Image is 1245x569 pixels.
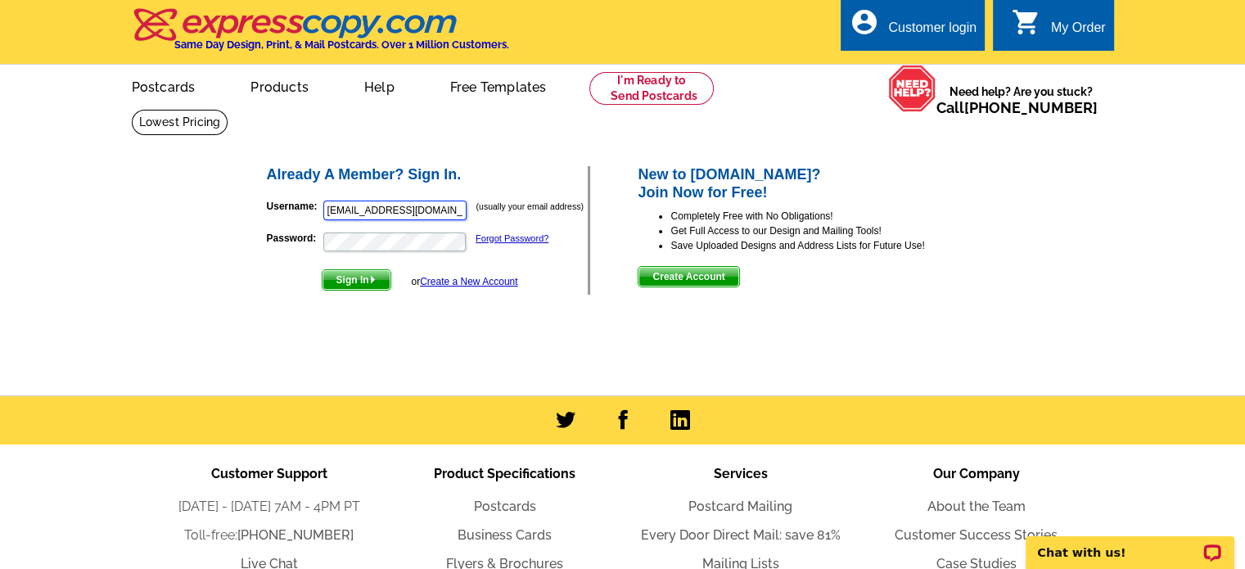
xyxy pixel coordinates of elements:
button: Sign In [322,269,391,291]
a: Postcards [474,499,536,514]
div: My Order [1051,20,1106,43]
h4: Same Day Design, Print, & Mail Postcards. Over 1 Million Customers. [174,38,509,51]
a: [PHONE_NUMBER] [964,99,1098,116]
img: help [888,65,936,112]
a: Free Templates [424,66,573,105]
a: Help [338,66,421,105]
iframe: LiveChat chat widget [1015,517,1245,569]
div: or [411,274,517,289]
a: Postcard Mailing [688,499,792,514]
a: Create a New Account [420,276,517,287]
h2: New to [DOMAIN_NAME]? Join Now for Free! [638,166,981,201]
span: Customer Support [211,466,327,481]
h2: Already A Member? Sign In. [267,166,589,184]
span: Product Specifications [434,466,575,481]
a: Every Door Direct Mail: save 81% [641,527,841,543]
span: Our Company [933,466,1020,481]
a: Customer Success Stories [895,527,1058,543]
li: [DATE] - [DATE] 7AM - 4PM PT [151,497,387,517]
a: Forgot Password? [476,233,548,243]
div: Customer login [888,20,977,43]
small: (usually your email address) [476,201,584,211]
a: shopping_cart My Order [1012,18,1106,38]
span: Call [936,99,1098,116]
span: Need help? Are you stuck? [936,84,1106,116]
span: Sign In [323,270,390,290]
label: Password: [267,231,322,246]
li: Toll-free: [151,526,387,545]
a: [PHONE_NUMBER] [237,527,354,543]
i: account_circle [849,7,878,37]
a: Business Cards [458,527,552,543]
span: Services [714,466,768,481]
label: Username: [267,199,322,214]
a: Postcards [106,66,222,105]
span: Create Account [638,267,738,287]
li: Get Full Access to our Design and Mailing Tools! [670,224,981,238]
button: Create Account [638,266,739,287]
li: Save Uploaded Designs and Address Lists for Future Use! [670,238,981,253]
li: Completely Free with No Obligations! [670,209,981,224]
a: Same Day Design, Print, & Mail Postcards. Over 1 Million Customers. [132,20,509,51]
a: account_circle Customer login [849,18,977,38]
i: shopping_cart [1012,7,1041,37]
img: button-next-arrow-white.png [369,276,377,283]
a: About the Team [927,499,1026,514]
a: Products [224,66,335,105]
